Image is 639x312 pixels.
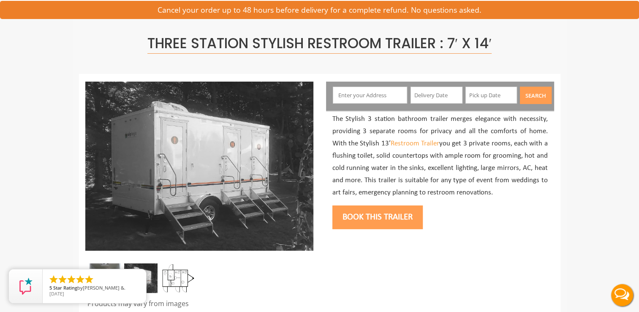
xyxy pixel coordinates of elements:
[49,274,59,285] li: 
[87,263,121,293] img: Zoomed out full inside view of restroom station with a stall, a mirror and a sink
[83,285,125,291] span: [PERSON_NAME] &.
[17,278,34,295] img: Review Rating
[332,205,423,229] button: Book this trailer
[57,274,68,285] li: 
[66,274,76,285] li: 
[411,87,462,104] input: Delivery Date
[49,290,64,297] span: [DATE]
[391,140,439,147] a: Restroom Trailer
[49,285,52,291] span: 5
[605,278,639,312] button: Live Chat
[147,33,492,54] span: Three Station Stylish Restroom Trailer : 7′ x 14′
[161,263,195,293] img: Floor Plan of 3 station restroom with sink and toilet
[49,285,139,291] span: by
[465,87,517,104] input: Pick up Date
[84,274,94,285] li: 
[75,274,85,285] li: 
[124,263,158,293] img: Side view of three station restroom trailer with three separate doors with signs
[520,87,552,104] button: Search
[85,82,313,251] img: Side view of three station restroom trailer with three separate doors with signs
[332,113,548,199] p: The Stylish 3 station bathroom trailer merges elegance with necessity, providing 3 separate rooms...
[333,87,407,104] input: Enter your Address
[53,285,77,291] span: Star Rating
